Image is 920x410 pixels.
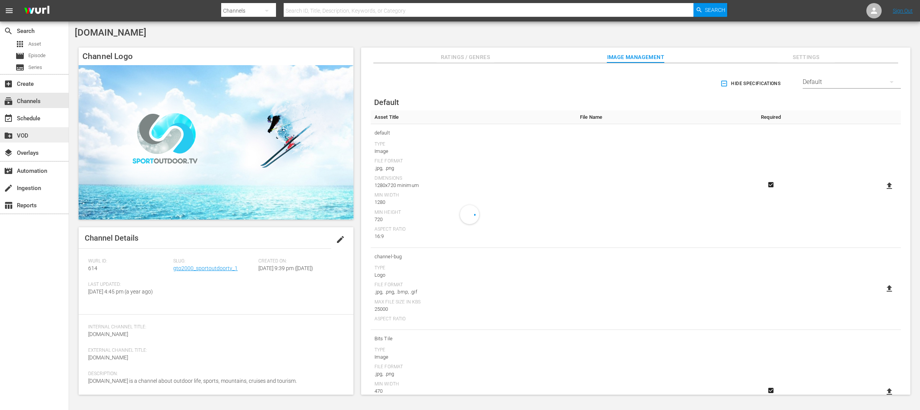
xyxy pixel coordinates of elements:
[15,39,25,49] span: Asset
[4,131,13,140] span: VOD
[79,65,353,220] img: SportOutdoor.TV
[75,27,146,38] span: [DOMAIN_NAME]
[336,235,345,244] span: edit
[777,52,835,62] span: Settings
[375,347,572,353] div: Type
[18,2,55,20] img: ans4CAIJ8jUAAAAAAAAAAAAAAAAAAAAAAAAgQb4GAAAAAAAAAAAAAAAAAAAAAAAAJMjXAAAAAAAAAAAAAAAAAAAAAAAAgAT5G...
[374,98,399,107] span: Default
[375,370,572,378] div: .jpg, .png
[893,8,913,14] a: Sign Out
[15,63,25,72] span: Series
[85,233,138,243] span: Channel Details
[722,80,780,88] span: Hide Specifications
[375,198,572,206] div: 1280
[5,6,14,15] span: menu
[88,331,128,337] span: [DOMAIN_NAME]
[375,305,572,313] div: 25000
[88,289,153,295] span: [DATE] 4:45 pm (a year ago)
[4,166,13,175] span: Automation
[4,148,13,157] span: Overlays
[749,110,793,124] th: Required
[28,52,46,59] span: Episode
[375,316,572,322] div: Aspect Ratio
[693,3,727,17] button: Search
[371,110,576,124] th: Asset Title
[4,114,13,123] span: Schedule
[719,73,784,94] button: Hide Specifications
[375,334,572,344] span: Bits Tile
[375,353,572,361] div: Image
[375,192,572,198] div: Min Width
[766,387,775,394] svg: Required
[258,258,340,264] span: Created On:
[88,265,97,271] span: 614
[375,182,572,189] div: 1280x720 minimum
[375,282,572,288] div: File Format
[4,97,13,106] span: Channels
[375,288,572,296] div: .jpg, .png, .bmp, .gif
[4,26,13,36] span: Search
[331,230,350,249] button: edit
[15,51,25,61] span: Episode
[88,282,169,288] span: Last Updated:
[375,148,572,155] div: Image
[173,265,238,271] a: gto2000_sportoutdoortv_1
[375,387,572,395] div: 470
[375,164,572,172] div: .jpg, .png
[375,210,572,216] div: Min Height
[375,381,572,387] div: Min Width
[173,258,255,264] span: Slug:
[88,258,169,264] span: Wurl ID:
[375,216,572,223] div: 720
[437,52,494,62] span: Ratings / Genres
[88,324,340,330] span: Internal Channel Title:
[4,79,13,89] span: Create
[375,252,572,262] span: channel-bug
[375,299,572,305] div: Max File Size In Kbs
[375,226,572,233] div: Aspect Ratio
[79,48,353,65] h4: Channel Logo
[375,364,572,370] div: File Format
[375,271,572,279] div: Logo
[28,40,41,48] span: Asset
[375,175,572,182] div: Dimensions
[88,354,128,361] span: [DOMAIN_NAME]
[576,110,749,124] th: File Name
[88,371,340,377] span: Description:
[705,3,725,17] span: Search
[375,141,572,148] div: Type
[4,201,13,210] span: Reports
[28,64,42,71] span: Series
[88,348,340,354] span: External Channel Title:
[803,71,901,93] div: Default
[375,158,572,164] div: File Format
[258,265,313,271] span: [DATE] 9:39 pm ([DATE])
[607,52,664,62] span: Image Management
[4,184,13,193] span: Ingestion
[88,378,297,384] span: [DOMAIN_NAME] is a channel about outdoor life, sports, mountains, cruises and tourism.
[766,181,775,188] svg: Required
[375,128,572,138] span: default
[375,265,572,271] div: Type
[375,233,572,240] div: 16:9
